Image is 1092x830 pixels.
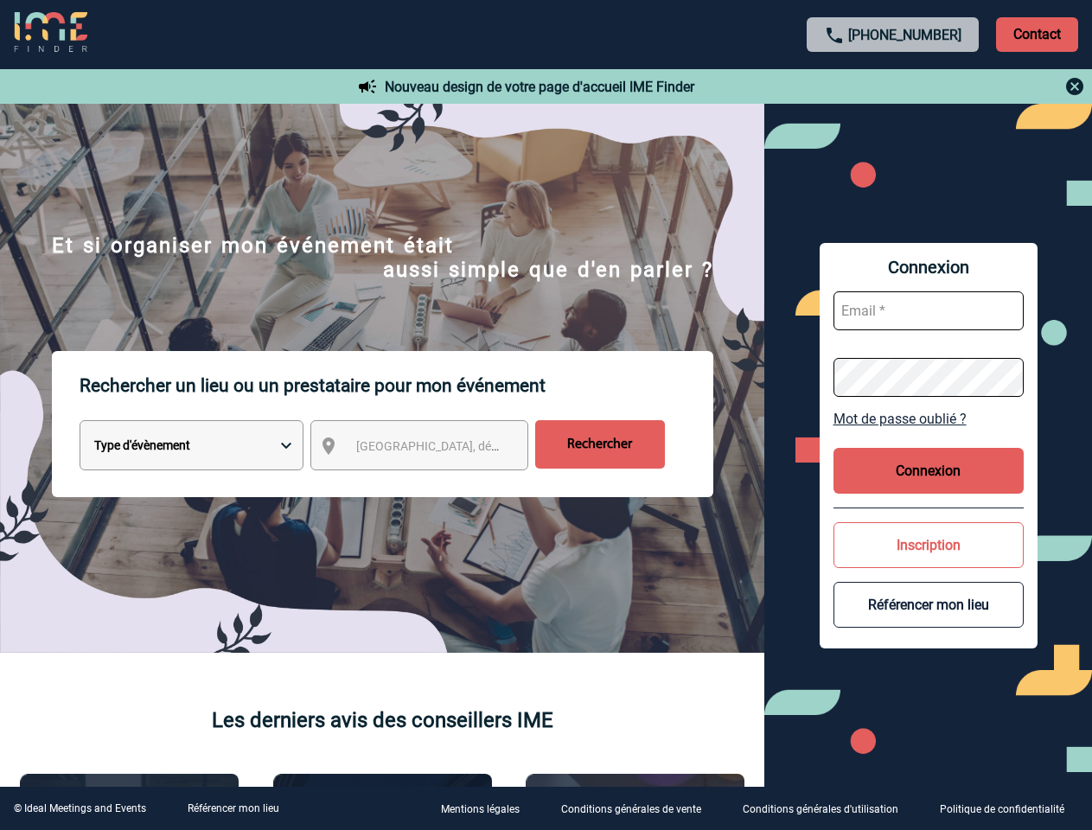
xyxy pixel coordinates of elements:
[833,291,1024,330] input: Email *
[441,804,520,816] p: Mentions légales
[833,522,1024,568] button: Inscription
[833,448,1024,494] button: Connexion
[547,801,729,817] a: Conditions générales de vente
[996,17,1078,52] p: Contact
[833,257,1024,278] span: Connexion
[356,439,597,453] span: [GEOGRAPHIC_DATA], département, région...
[427,801,547,817] a: Mentions légales
[824,25,845,46] img: call-24-px.png
[729,801,926,817] a: Conditions générales d'utilisation
[833,582,1024,628] button: Référencer mon lieu
[848,27,961,43] a: [PHONE_NUMBER]
[535,420,665,469] input: Rechercher
[743,804,898,816] p: Conditions générales d'utilisation
[561,804,701,816] p: Conditions générales de vente
[188,802,279,814] a: Référencer mon lieu
[833,411,1024,427] a: Mot de passe oublié ?
[80,351,713,420] p: Rechercher un lieu ou un prestataire pour mon événement
[926,801,1092,817] a: Politique de confidentialité
[14,802,146,814] div: © Ideal Meetings and Events
[940,804,1064,816] p: Politique de confidentialité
